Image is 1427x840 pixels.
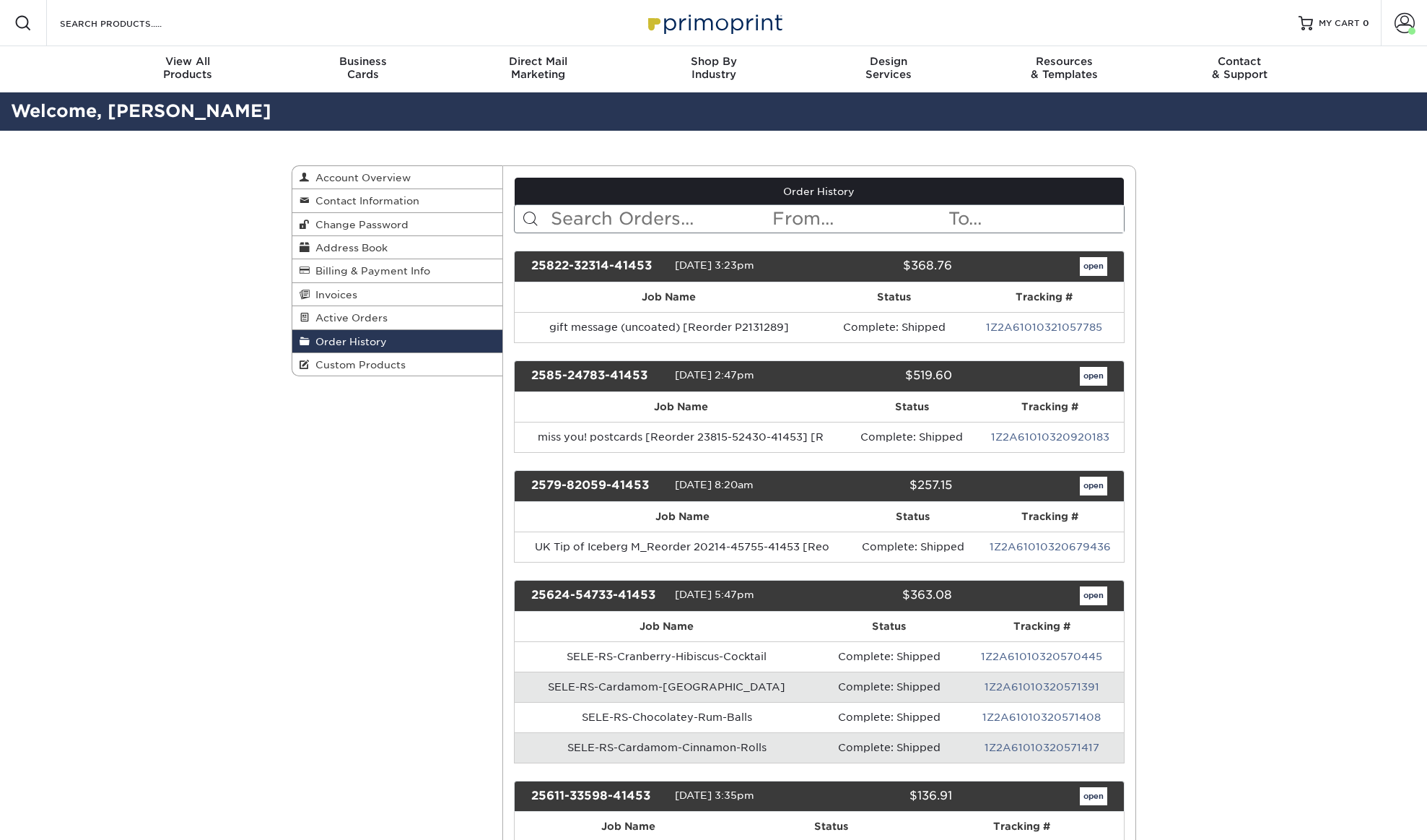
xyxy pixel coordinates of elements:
[977,55,1152,81] div: & Templates
[292,259,503,282] a: Billing & Payment Info
[808,257,963,276] div: $368.76
[850,502,977,532] th: Status
[292,236,503,259] a: Address Book
[292,166,503,189] a: Account Overview
[1152,55,1327,68] span: Contact
[310,265,430,277] span: Billing & Payment Info
[520,586,675,605] div: 25624-54733-41453
[292,330,503,353] a: Order History
[847,422,976,452] td: Complete: Shipped
[626,46,801,92] a: Shop ByIndustry
[819,702,959,732] td: Complete: Shipped
[850,532,977,562] td: Complete: Shipped
[450,55,626,68] span: Direct Mail
[675,479,754,490] span: [DATE] 8:20am
[960,612,1124,641] th: Tracking #
[292,306,503,329] a: Active Orders
[275,55,450,68] span: Business
[310,219,409,230] span: Change Password
[1152,46,1327,92] a: Contact& Support
[771,205,947,233] input: From...
[642,7,786,38] img: Primoprint
[626,55,801,81] div: Industry
[310,172,411,183] span: Account Overview
[965,282,1124,312] th: Tracking #
[292,283,503,306] a: Invoices
[310,312,388,324] span: Active Orders
[549,205,771,233] input: Search Orders...
[675,789,754,801] span: [DATE] 3:35pm
[675,259,754,271] span: [DATE] 3:23pm
[1319,17,1360,30] span: MY CART
[823,282,965,312] th: Status
[1080,787,1107,806] a: open
[947,205,1123,233] input: To...
[515,282,823,312] th: Job Name
[520,257,675,276] div: 25822-32314-41453
[675,589,754,600] span: [DATE] 5:47pm
[515,422,847,452] td: miss you! postcards [Reorder 23815-52430-41453] [R
[515,532,850,562] td: UK Tip of Iceberg M_Reorder 20214-45755-41453 [Reo
[808,477,963,495] div: $257.15
[520,477,675,495] div: 2579-82059-41453
[515,702,819,732] td: SELE-RS-Chocolatey-Rum-Balls
[450,46,626,92] a: Direct MailMarketing
[292,353,503,376] a: Custom Products
[801,46,977,92] a: DesignServices
[977,55,1152,68] span: Resources
[515,672,819,702] td: SELE-RS-Cardamom-[GEOGRAPHIC_DATA]
[990,541,1111,553] a: 1Z2A61010320679436
[808,787,963,806] div: $136.91
[58,14,199,32] input: SEARCH PRODUCTS.....
[515,312,823,342] td: gift message (uncoated) [Reorder P2131289]
[675,369,754,381] span: [DATE] 2:47pm
[808,367,963,386] div: $519.60
[1363,18,1369,28] span: 0
[515,732,819,763] td: SELE-RS-Cardamom-Cinnamon-Rolls
[982,711,1101,723] a: 1Z2A61010320571408
[991,431,1109,443] a: 1Z2A61010320920183
[977,392,1124,422] th: Tracking #
[515,641,819,672] td: SELE-RS-Cranberry-Hibiscus-Cocktail
[808,586,963,605] div: $363.08
[292,189,503,212] a: Contact Information
[819,612,959,641] th: Status
[515,178,1124,205] a: Order History
[819,641,959,672] td: Complete: Shipped
[515,392,847,422] th: Job Name
[1080,367,1107,386] a: open
[275,55,450,81] div: Cards
[100,46,276,92] a: View AllProducts
[626,55,801,68] span: Shop By
[515,502,850,532] th: Job Name
[986,321,1102,333] a: 1Z2A61010321057785
[520,367,675,386] div: 2585-24783-41453
[985,681,1099,693] a: 1Z2A61010320571391
[823,312,965,342] td: Complete: Shipped
[1152,55,1327,81] div: & Support
[310,195,419,207] span: Contact Information
[100,55,276,68] span: View All
[450,55,626,81] div: Marketing
[977,46,1152,92] a: Resources& Templates
[981,651,1102,662] a: 1Z2A61010320570445
[100,55,276,81] div: Products
[310,359,406,371] span: Custom Products
[310,336,387,347] span: Order History
[801,55,977,81] div: Services
[310,242,388,254] span: Address Book
[801,55,977,68] span: Design
[977,502,1124,532] th: Tracking #
[292,213,503,236] a: Change Password
[275,46,450,92] a: BusinessCards
[520,787,675,806] div: 25611-33598-41453
[819,672,959,702] td: Complete: Shipped
[1080,477,1107,495] a: open
[985,742,1099,753] a: 1Z2A61010320571417
[847,392,976,422] th: Status
[515,612,819,641] th: Job Name
[1080,586,1107,605] a: open
[819,732,959,763] td: Complete: Shipped
[310,289,357,300] span: Invoices
[1080,257,1107,276] a: open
